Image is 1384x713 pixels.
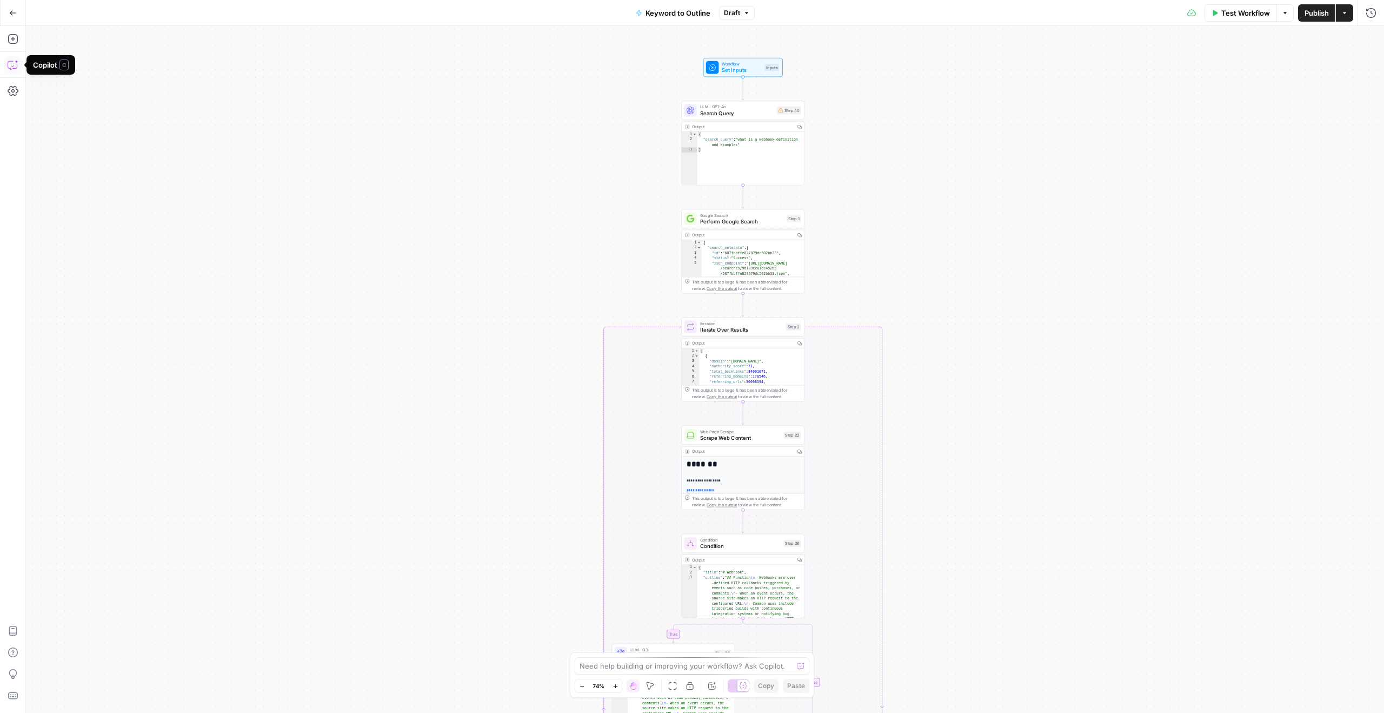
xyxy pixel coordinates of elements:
[724,8,740,18] span: Draft
[682,369,699,374] div: 5
[681,58,804,77] div: WorkflowSet InputsInputs
[1298,4,1335,22] button: Publish
[742,77,744,100] g: Edge from start to step_40
[646,8,710,18] span: Keyword to Outline
[630,646,711,653] span: LLM · O3
[742,185,744,208] g: Edge from step_40 to step_1
[682,261,702,276] div: 5
[695,348,699,354] span: Toggle code folding, rows 1 through 13
[692,279,801,292] div: This output is too large & has been abbreviated for review. to view the full content.
[742,402,744,425] g: Edge from step_2 to step_22
[681,534,804,618] div: ConditionConditionStep 26Output{ "title":"# Webhook", "outline":"## Function\n- Webhooks are user...
[758,681,774,691] span: Copy
[682,256,702,261] div: 4
[697,240,701,246] span: Toggle code folding, rows 1 through 117
[692,123,792,130] div: Output
[700,537,781,543] span: Condition
[707,286,737,291] span: Copy the output
[692,448,792,455] div: Output
[754,679,778,693] button: Copy
[700,109,774,117] span: Search Query
[692,495,801,508] div: This output is too large & has been abbreviated for review. to view the full content.
[742,293,744,316] g: Edge from step_1 to step_2
[59,60,69,70] span: C
[764,64,779,71] div: Inputs
[682,565,697,570] div: 1
[707,394,737,399] span: Copy the output
[692,387,801,400] div: This output is too large & has been abbreviated for review. to view the full content.
[682,148,697,153] div: 3
[700,326,783,334] span: Iterate Over Results
[783,679,809,693] button: Paste
[682,348,699,354] div: 1
[629,4,717,22] button: Keyword to Outline
[682,245,702,250] div: 2
[682,240,702,246] div: 1
[682,570,697,576] div: 2
[783,432,801,439] div: Step 22
[681,318,804,402] div: IterationIterate Over ResultsStep 2Output[ { "domain":"[DOMAIN_NAME]", "authority_score":71, "tot...
[692,340,792,347] div: Output
[700,212,783,219] span: Google Search
[682,132,697,137] div: 1
[1221,8,1270,18] span: Test Workflow
[700,428,781,435] span: Web Page Scrape
[1305,8,1329,18] span: Publish
[714,650,731,657] div: Step 29
[700,542,781,550] span: Condition
[722,61,761,67] span: Workflow
[700,434,781,442] span: Scrape Web Content
[722,66,761,74] span: Set Inputs
[692,557,792,563] div: Output
[783,540,801,547] div: Step 26
[787,215,801,222] div: Step 1
[787,681,805,691] span: Paste
[693,565,697,570] span: Toggle code folding, rows 1 through 4
[700,104,774,110] span: LLM · GPT-4o
[695,354,699,359] span: Toggle code folding, rows 2 through 12
[593,682,604,690] span: 74%
[682,374,699,380] div: 6
[681,101,804,185] div: LLM · GPT-4oSearch QueryStep 40Output{ "search_query":"what is a webhook definition and examples"}
[1205,4,1276,22] button: Test Workflow
[693,132,697,137] span: Toggle code folding, rows 1 through 3
[682,137,697,147] div: 2
[697,245,701,250] span: Toggle code folding, rows 2 through 12
[682,364,699,369] div: 4
[672,618,743,643] g: Edge from step_26 to step_29
[700,320,783,327] span: Iteration
[682,354,699,359] div: 2
[692,232,792,238] div: Output
[707,503,737,507] span: Copy the output
[742,510,744,533] g: Edge from step_22 to step_26
[719,6,755,20] button: Draft
[33,60,69,70] div: Copilot
[682,379,699,385] div: 7
[786,324,801,331] div: Step 2
[682,359,699,364] div: 3
[700,217,783,226] span: Perform Google Search
[777,107,801,115] div: Step 40
[682,250,702,256] div: 3
[681,209,804,294] div: Google SearchPerform Google SearchStep 1Output{ "search_metadata":{ "id":"687fbbffe827079dc502bb3...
